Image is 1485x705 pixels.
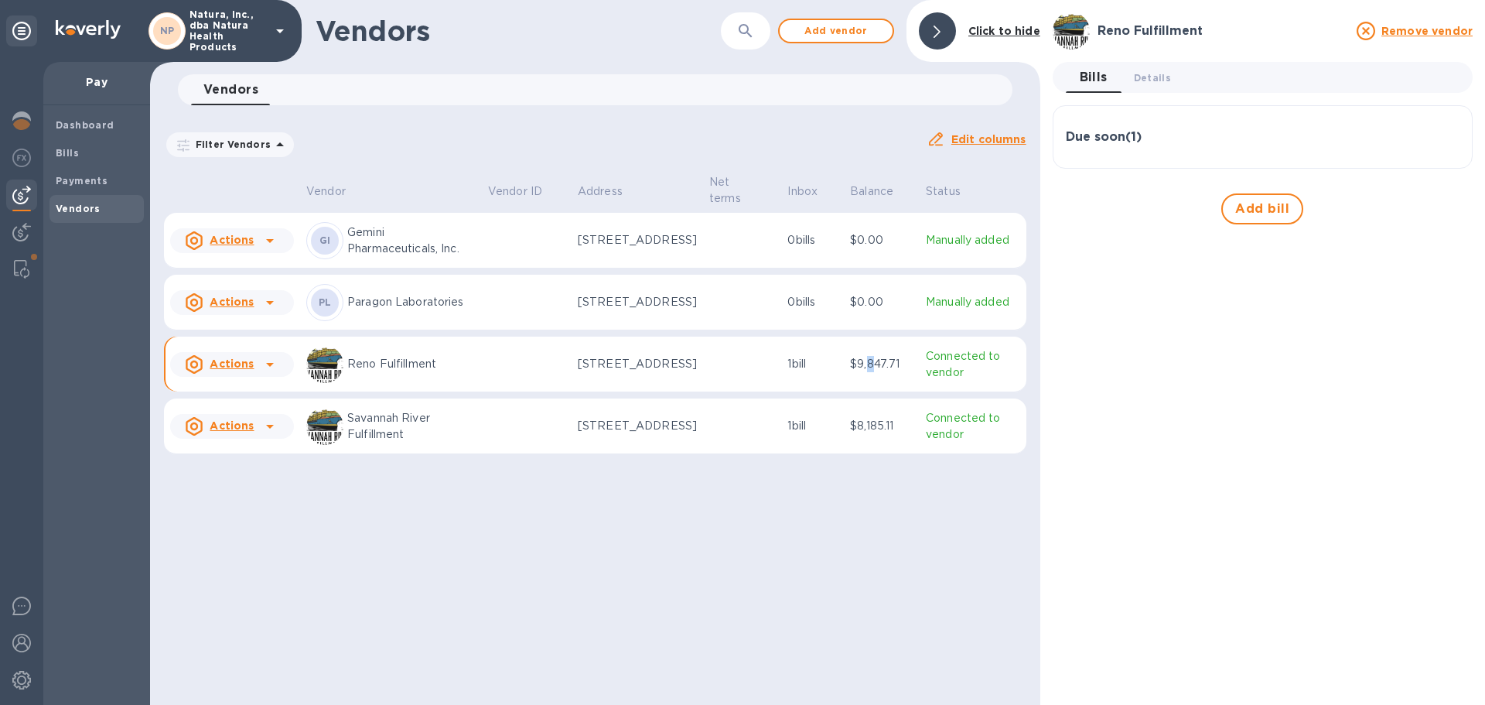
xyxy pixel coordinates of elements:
[926,232,1020,248] p: Manually added
[787,356,838,372] p: 1 bill
[787,183,818,200] p: Inbox
[210,358,254,370] u: Actions
[1134,70,1171,86] span: Details
[792,22,880,40] span: Add vendor
[488,183,562,200] span: Vendor ID
[926,348,1020,381] p: Connected to vendor
[347,224,476,257] p: Gemini Pharmaceuticals, Inc.
[56,203,101,214] b: Vendors
[850,232,913,248] p: $0.00
[578,183,643,200] span: Address
[160,25,175,36] b: NP
[1098,24,1347,39] h3: Reno Fulfillment
[319,296,332,308] b: PL
[778,19,894,43] button: Add vendor
[968,25,1040,37] b: Click to hide
[1381,25,1473,37] u: Remove vendor
[306,183,366,200] span: Vendor
[850,356,913,372] p: $9,847.71
[12,149,31,167] img: Foreign exchange
[1066,130,1142,145] h3: Due soon ( 1 )
[926,410,1020,443] p: Connected to vendor
[189,138,271,151] p: Filter Vendors
[210,296,254,308] u: Actions
[850,294,913,310] p: $0.00
[56,119,114,131] b: Dashboard
[709,174,775,207] span: Net terms
[850,183,893,200] p: Balance
[347,410,476,443] p: Savannah River Fulfillment
[1235,200,1289,218] span: Add bill
[1066,118,1459,156] div: Due soon(1)
[306,183,346,200] p: Vendor
[709,174,755,207] p: Net terms
[787,232,838,248] p: 0 bills
[578,356,697,372] p: [STREET_ADDRESS]
[578,418,697,434] p: [STREET_ADDRESS]
[56,147,79,159] b: Bills
[926,183,961,200] p: Status
[578,232,697,248] p: [STREET_ADDRESS]
[56,20,121,39] img: Logo
[850,418,913,434] p: $8,185.11
[850,183,913,200] span: Balance
[347,356,476,372] p: Reno Fulfillment
[926,294,1020,310] p: Manually added
[347,294,476,310] p: Paragon Laboratories
[488,183,542,200] p: Vendor ID
[787,183,838,200] span: Inbox
[578,294,697,310] p: [STREET_ADDRESS]
[189,9,267,53] p: Natura, Inc., dba Natura Health Products
[1080,67,1108,88] span: Bills
[316,15,721,47] h1: Vendors
[210,234,254,246] u: Actions
[787,294,838,310] p: 0 bills
[203,79,258,101] span: Vendors
[56,74,138,90] p: Pay
[578,183,623,200] p: Address
[951,133,1026,145] u: Edit columns
[6,15,37,46] div: Unpin categories
[787,418,838,434] p: 1 bill
[1221,193,1303,224] button: Add bill
[56,175,108,187] b: Payments
[210,419,254,432] u: Actions
[319,234,331,246] b: GI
